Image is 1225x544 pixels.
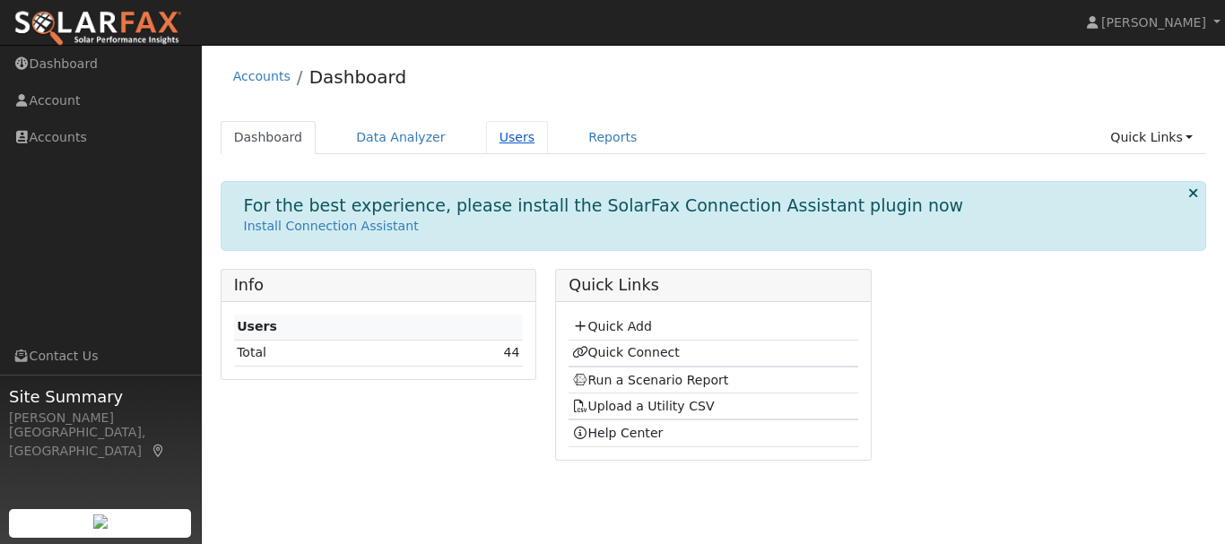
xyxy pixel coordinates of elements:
[234,276,523,295] h5: Info
[343,121,459,154] a: Data Analyzer
[572,373,729,387] a: Run a Scenario Report
[151,444,167,458] a: Map
[237,319,277,333] strong: Users
[13,10,182,47] img: SolarFax
[234,340,412,366] td: Total
[572,399,715,413] a: Upload a Utility CSV
[572,345,680,359] a: Quick Connect
[233,69,291,83] a: Accounts
[504,345,520,359] a: 44
[9,409,192,427] div: [PERSON_NAME]
[9,384,192,409] span: Site Summary
[486,121,549,154] a: Users
[569,276,857,295] h5: Quick Links
[9,423,192,461] div: [GEOGRAPHIC_DATA], [GEOGRAPHIC_DATA]
[572,426,664,440] a: Help Center
[572,319,652,333] a: Quick Add
[221,121,317,154] a: Dashboard
[309,66,407,88] a: Dashboard
[244,195,964,216] h1: For the best experience, please install the SolarFax Connection Assistant plugin now
[1097,121,1206,154] a: Quick Links
[93,514,108,529] img: retrieve
[575,121,650,154] a: Reports
[1101,15,1206,30] span: [PERSON_NAME]
[244,219,419,233] a: Install Connection Assistant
